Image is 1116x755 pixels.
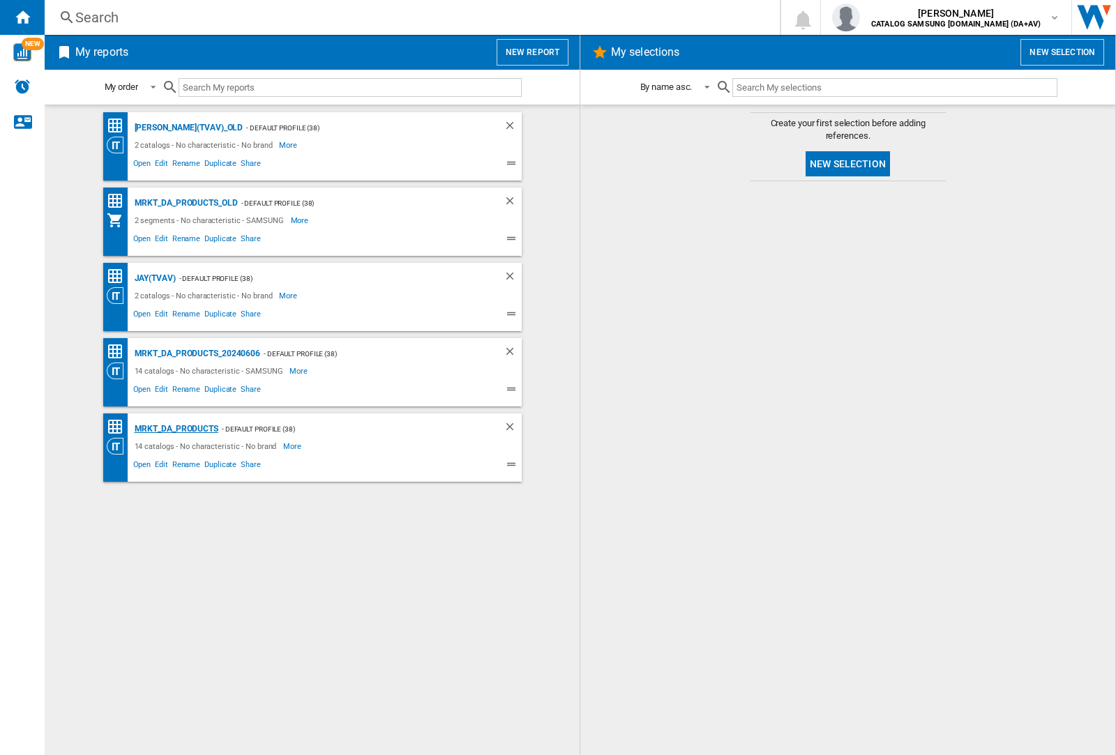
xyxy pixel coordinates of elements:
[107,363,131,379] div: Category View
[107,287,131,304] div: Category View
[75,8,744,27] div: Search
[732,78,1057,97] input: Search My selections
[170,383,202,399] span: Rename
[504,270,522,287] div: Delete
[22,38,44,50] span: NEW
[131,232,153,249] span: Open
[131,307,153,324] span: Open
[107,212,131,229] div: My Assortment
[202,157,239,174] span: Duplicate
[107,418,131,436] div: Price Matrix
[131,270,176,287] div: JAY(TVAV)
[107,137,131,153] div: Category View
[105,82,138,92] div: My order
[153,383,170,399] span: Edit
[176,270,476,287] div: - Default profile (38)
[131,137,280,153] div: 2 catalogs - No characteristic - No brand
[497,39,568,66] button: New report
[107,268,131,285] div: Price Matrix
[170,458,202,475] span: Rename
[239,458,263,475] span: Share
[832,3,860,31] img: profile.jpg
[131,383,153,399] span: Open
[279,287,299,304] span: More
[170,232,202,249] span: Rename
[1020,39,1104,66] button: New selection
[806,151,890,176] button: New selection
[202,307,239,324] span: Duplicate
[107,438,131,455] div: Category View
[170,157,202,174] span: Rename
[14,78,31,95] img: alerts-logo.svg
[291,212,311,229] span: More
[131,212,291,229] div: 2 segments - No characteristic - SAMSUNG
[131,438,284,455] div: 14 catalogs - No characteristic - No brand
[289,363,310,379] span: More
[608,39,682,66] h2: My selections
[153,307,170,324] span: Edit
[202,232,239,249] span: Duplicate
[504,420,522,438] div: Delete
[239,383,263,399] span: Share
[239,157,263,174] span: Share
[640,82,693,92] div: By name asc.
[202,383,239,399] span: Duplicate
[243,119,475,137] div: - Default profile (38)
[751,117,946,142] span: Create your first selection before adding references.
[170,307,202,324] span: Rename
[260,345,475,363] div: - Default profile (38)
[13,43,31,61] img: wise-card.svg
[239,232,263,249] span: Share
[107,117,131,135] div: Price Matrix
[504,345,522,363] div: Delete
[238,195,476,212] div: - Default profile (38)
[279,137,299,153] span: More
[107,343,131,360] div: Price Matrix
[107,192,131,210] div: Price Matrix
[283,438,303,455] span: More
[131,458,153,475] span: Open
[131,195,238,212] div: MRKT_DA_PRODUCTS_OLD
[239,307,263,324] span: Share
[131,287,280,304] div: 2 catalogs - No characteristic - No brand
[504,195,522,212] div: Delete
[504,119,522,137] div: Delete
[153,232,170,249] span: Edit
[131,157,153,174] span: Open
[153,458,170,475] span: Edit
[131,420,218,438] div: MRKT_DA_PRODUCTS
[153,157,170,174] span: Edit
[131,345,261,363] div: MRKT_DA_PRODUCTS_20240606
[131,363,290,379] div: 14 catalogs - No characteristic - SAMSUNG
[871,6,1041,20] span: [PERSON_NAME]
[131,119,243,137] div: [PERSON_NAME](TVAV)_old
[202,458,239,475] span: Duplicate
[871,20,1041,29] b: CATALOG SAMSUNG [DOMAIN_NAME] (DA+AV)
[179,78,522,97] input: Search My reports
[73,39,131,66] h2: My reports
[218,420,476,438] div: - Default profile (38)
